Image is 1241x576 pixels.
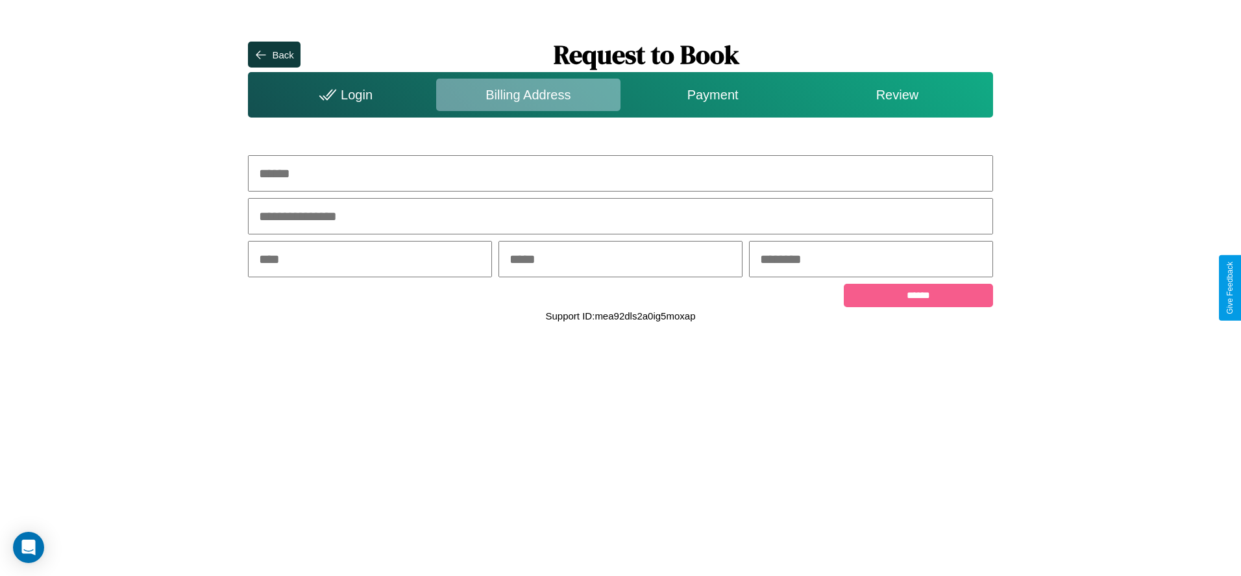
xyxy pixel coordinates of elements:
p: Support ID: mea92dls2a0ig5moxap [546,307,696,325]
div: Billing Address [436,79,620,111]
div: Review [805,79,989,111]
button: Back [248,42,300,68]
div: Give Feedback [1225,262,1235,314]
div: Payment [620,79,805,111]
div: Login [251,79,436,111]
div: Open Intercom Messenger [13,532,44,563]
h1: Request to Book [301,37,993,72]
div: Back [272,49,293,60]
